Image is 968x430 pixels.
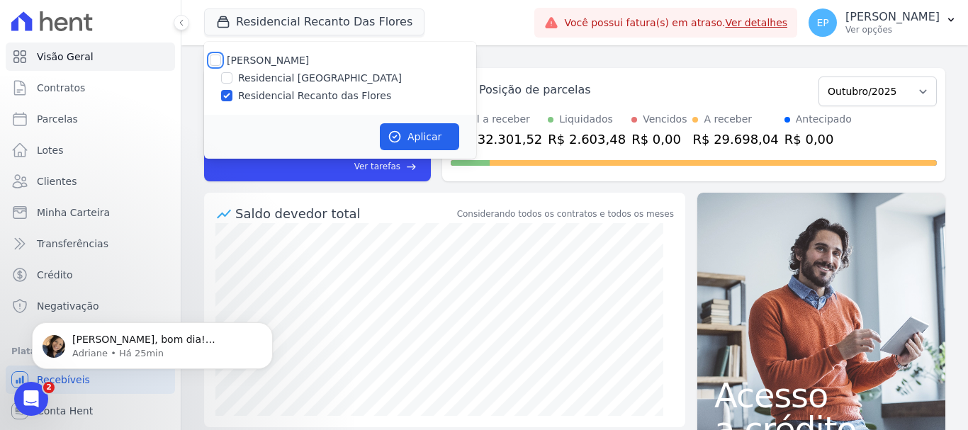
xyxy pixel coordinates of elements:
span: 2 [43,382,55,393]
div: A receber [704,112,752,127]
a: Contratos [6,74,175,102]
span: Clientes [37,174,77,188]
a: Clientes [6,167,175,196]
div: Total a receber [456,112,542,127]
span: Crédito [37,268,73,282]
a: Minha Carteira [6,198,175,227]
a: Recebíveis [6,366,175,394]
label: [PERSON_NAME] [227,55,309,66]
div: Antecipado [796,112,852,127]
div: R$ 0,00 [631,130,687,149]
span: Visão Geral [37,50,94,64]
div: Saldo devedor total [235,204,454,223]
a: Conta Hent [6,397,175,425]
span: Você possui fatura(s) em atraso. [564,16,787,30]
div: R$ 0,00 [784,130,852,149]
iframe: Intercom notifications mensagem [11,293,294,392]
div: R$ 29.698,04 [692,130,778,149]
a: Ver tarefas east [257,160,417,173]
span: Parcelas [37,112,78,126]
span: Minha Carteira [37,205,110,220]
span: Ver tarefas [354,160,400,173]
div: Vencidos [643,112,687,127]
span: EP [816,18,828,28]
div: Liquidados [559,112,613,127]
span: Contratos [37,81,85,95]
span: Transferências [37,237,108,251]
a: Visão Geral [6,43,175,71]
span: east [406,162,417,172]
a: Crédito [6,261,175,289]
p: Ver opções [845,24,940,35]
button: Residencial Recanto Das Flores [204,9,424,35]
span: Acesso [714,378,928,412]
div: R$ 32.301,52 [456,130,542,149]
a: Parcelas [6,105,175,133]
iframe: Intercom live chat [14,382,48,416]
span: Lotes [37,143,64,157]
div: Considerando todos os contratos e todos os meses [457,208,674,220]
div: Posição de parcelas [479,81,591,98]
p: Message from Adriane, sent Há 25min [62,55,244,67]
button: EP [PERSON_NAME] Ver opções [797,3,968,43]
label: Residencial [GEOGRAPHIC_DATA] [238,71,402,86]
a: Lotes [6,136,175,164]
span: [PERSON_NAME], bom dia! [PERSON_NAME], preciso de mais informações para verificar o que esta ocor... [62,41,240,165]
a: Negativação [6,292,175,320]
a: Ver detalhes [726,17,788,28]
label: Residencial Recanto das Flores [238,89,391,103]
button: Aplicar [380,123,459,150]
a: Transferências [6,230,175,258]
span: Conta Hent [37,404,93,418]
div: R$ 2.603,48 [548,130,626,149]
p: [PERSON_NAME] [845,10,940,24]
